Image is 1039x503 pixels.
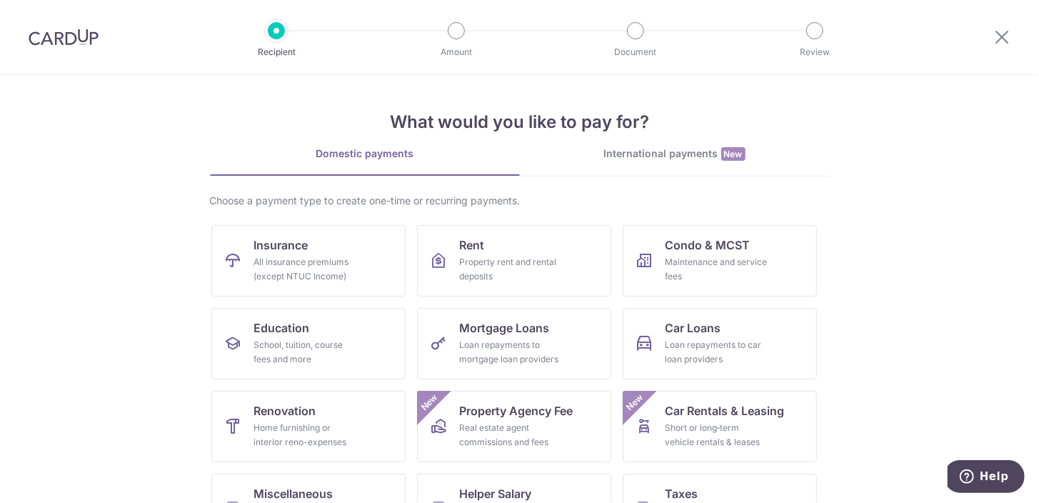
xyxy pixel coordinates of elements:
[721,147,746,161] span: New
[210,109,830,135] h4: What would you like to pay for?
[403,45,509,59] p: Amount
[666,485,698,502] span: Taxes
[417,308,611,379] a: Mortgage LoansLoan repayments to mortgage loan providers
[666,421,768,449] div: Short or long‑term vehicle rentals & leases
[210,194,830,208] div: Choose a payment type to create one-time or recurring payments.
[623,391,646,414] span: New
[460,236,485,254] span: Rent
[417,391,611,462] a: Property Agency FeeReal estate agent commissions and feesNew
[583,45,688,59] p: Document
[520,146,830,161] div: International payments
[460,319,550,337] span: Mortgage Loans
[224,45,329,59] p: Recipient
[460,402,573,419] span: Property Agency Fee
[762,45,868,59] p: Review
[211,391,406,462] a: RenovationHome furnishing or interior reno-expenses
[211,308,406,379] a: EducationSchool, tuition, course fees and more
[211,225,406,297] a: InsuranceAll insurance premiums (except NTUC Income)
[948,460,1025,496] iframe: Opens a widget where you can find more information
[417,225,611,297] a: RentProperty rent and rental deposits
[460,255,563,284] div: Property rent and rental deposits
[254,485,333,502] span: Miscellaneous
[460,485,532,502] span: Helper Salary
[29,29,99,46] img: CardUp
[666,319,721,337] span: Car Loans
[666,338,768,367] div: Loan repayments to car loan providers
[210,146,520,161] div: Domestic payments
[254,236,308,254] span: Insurance
[417,391,441,414] span: New
[460,338,563,367] div: Loan repayments to mortgage loan providers
[623,225,817,297] a: Condo & MCSTMaintenance and service fees
[460,421,563,449] div: Real estate agent commissions and fees
[254,255,357,284] div: All insurance premiums (except NTUC Income)
[254,319,310,337] span: Education
[666,236,751,254] span: Condo & MCST
[666,402,785,419] span: Car Rentals & Leasing
[254,402,316,419] span: Renovation
[666,255,768,284] div: Maintenance and service fees
[254,338,357,367] div: School, tuition, course fees and more
[623,308,817,379] a: Car LoansLoan repayments to car loan providers
[623,391,817,462] a: Car Rentals & LeasingShort or long‑term vehicle rentals & leasesNew
[254,421,357,449] div: Home furnishing or interior reno-expenses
